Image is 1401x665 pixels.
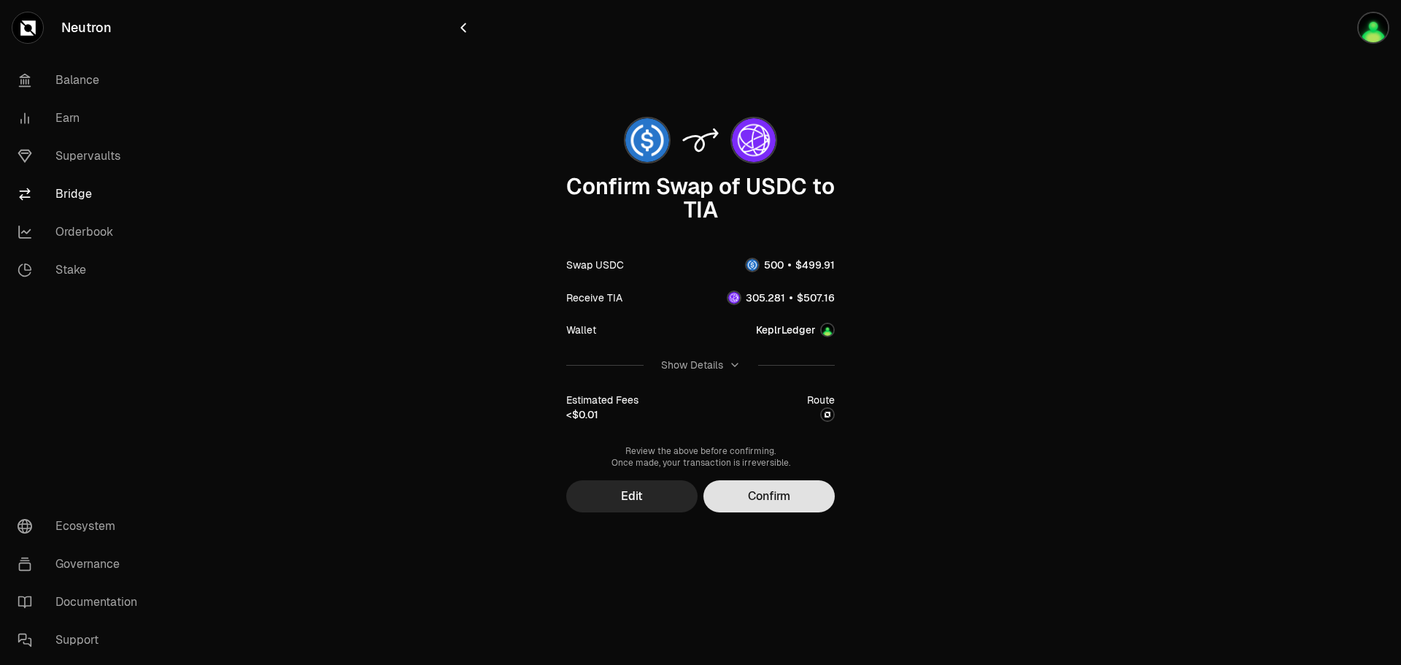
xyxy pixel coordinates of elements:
a: Support [6,621,158,659]
img: USDC Logo [625,118,669,162]
a: Balance [6,61,158,99]
img: neutron-duality logo [822,409,833,420]
button: Confirm [703,480,835,512]
a: Stake [6,251,158,289]
button: Edit [566,480,698,512]
a: Governance [6,545,158,583]
div: Review the above before confirming. Once made, your transaction is irreversible. [566,445,835,469]
img: KeplrLedger [1359,13,1388,42]
div: Wallet [566,323,596,337]
a: Earn [6,99,158,137]
div: Route [807,393,835,407]
button: Show Details [566,346,835,384]
img: TIA Logo [728,292,740,304]
img: TIA Logo [732,118,776,162]
div: Estimated Fees [566,393,638,407]
a: Ecosystem [6,507,158,545]
img: USDC Logo [746,259,758,271]
div: <$0.01 [566,407,598,422]
img: Account Image [822,324,833,336]
div: Show Details [661,358,723,372]
div: Swap USDC [566,258,624,272]
a: Bridge [6,175,158,213]
a: Documentation [6,583,158,621]
div: Receive TIA [566,291,622,305]
div: Confirm Swap of USDC to TIA [566,175,835,222]
a: Supervaults [6,137,158,175]
button: KeplrLedgerAccount Image [756,323,835,337]
div: KeplrLedger [756,323,816,337]
a: Orderbook [6,213,158,251]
